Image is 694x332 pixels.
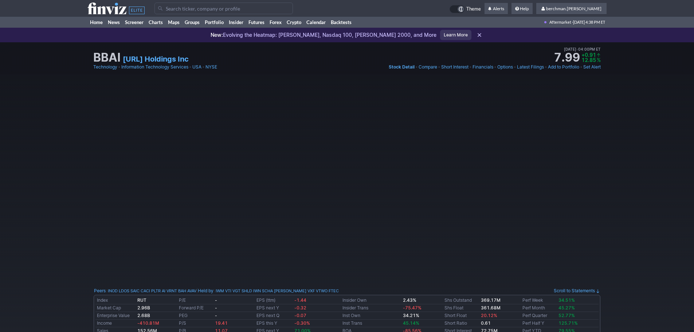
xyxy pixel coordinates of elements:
span: [DATE] 4:38 PM ET [573,17,605,28]
span: 12.85 [581,57,596,63]
a: VRNT [166,287,177,294]
span: New: [211,32,223,38]
a: Groups [182,17,202,28]
h1: BBAI [93,52,121,63]
span: -75.47% [403,305,422,310]
td: EPS next Y [255,304,293,312]
a: News [105,17,122,28]
span: -0.07 [294,313,306,318]
b: 2.96B [137,305,150,310]
a: [PERSON_NAME] [274,287,306,294]
span: 19.41 [215,320,228,326]
td: EPS next Q [255,312,293,320]
div: | : [196,287,339,294]
span: -0.32 [294,305,306,310]
span: 45.14% [403,320,419,326]
a: Crypto [284,17,304,28]
b: 2.43% [403,297,416,303]
span: • [189,63,192,71]
a: CACI [141,287,150,294]
b: - [215,297,217,303]
td: Index [95,297,136,304]
span: Latest Filings [517,64,544,70]
a: Technology [93,63,117,71]
a: Screener [122,17,146,28]
td: EPS this Y [255,320,293,327]
td: P/S [177,320,214,327]
span: -1.44 [294,297,306,303]
a: SHLD [242,287,252,294]
span: Aftermarket · [549,17,573,28]
span: • [494,63,497,71]
a: IWN [253,287,261,294]
td: Inst Own [341,312,401,320]
td: Inst Trans [341,320,401,327]
b: 361.68M [481,305,501,310]
span: • [580,63,583,71]
span: • [202,63,205,71]
a: Maps [165,17,182,28]
a: Options [497,63,513,71]
a: Backtests [328,17,354,28]
span: % [597,57,601,63]
span: 45.27% [558,305,575,310]
input: Search [154,3,293,14]
span: Stock Detail [389,64,415,70]
a: Peers [94,288,106,293]
td: Shs Float [443,304,479,312]
a: Stock Detail [389,63,415,71]
a: Charts [146,17,165,28]
td: P/E [177,297,214,304]
td: Insider Trans [341,304,401,312]
td: Market Cap [95,304,136,312]
a: Home [87,17,105,28]
b: - [215,305,217,310]
td: Insider Own [341,297,401,304]
span: 52.77% [558,313,575,318]
span: +0.91 [581,52,596,58]
span: • [118,63,121,71]
span: • [514,63,516,71]
a: Short Ratio [444,320,467,326]
a: SCHA [262,287,273,294]
a: IWM [216,287,224,294]
td: Shs Outstand [443,297,479,304]
span: -0.30% [294,320,310,326]
a: Portfolio [202,17,226,28]
strong: 7.99 [554,52,580,63]
a: Held by [198,288,213,293]
span: 34.51% [558,297,575,303]
td: EPS (ttm) [255,297,293,304]
a: AI [162,287,165,294]
a: [URL] Holdings Inc [123,54,189,64]
a: Theme [450,5,481,13]
span: [DATE] 04:00PM ET [564,46,601,52]
a: Alerts [485,3,508,15]
b: 369.17M [481,297,501,303]
span: -410.81M [137,320,159,326]
a: Short Float [444,313,467,318]
a: Forex [267,17,284,28]
span: • [545,63,547,71]
span: berchman.[PERSON_NAME] [546,6,601,11]
a: LDOS [119,287,129,294]
a: 0.61 [481,320,491,326]
a: FTEC [329,287,339,294]
span: • [438,63,440,71]
td: Perf Quarter [521,312,557,320]
a: berchman.[PERSON_NAME] [536,3,607,15]
span: 125.71% [558,320,578,326]
a: INOD [108,287,118,294]
a: VTWO [316,287,328,294]
a: 20.12% [481,313,497,318]
a: VXF [307,287,315,294]
a: Futures [246,17,267,28]
td: Perf Month [521,304,557,312]
a: Latest Filings [517,63,544,71]
td: Perf Week [521,297,557,304]
a: VTI [225,287,231,294]
td: Perf Half Y [521,320,557,327]
a: BAH [178,287,186,294]
span: Theme [466,5,481,13]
